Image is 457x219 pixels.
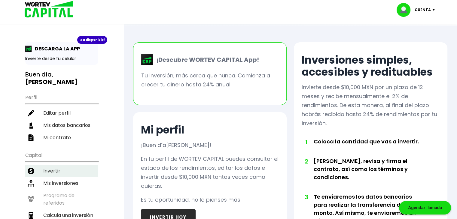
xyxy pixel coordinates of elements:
[25,107,98,119] a: Editar perfil
[314,157,426,193] li: [PERSON_NAME], revisa y firma el contrato, así como los términos y condiciones.
[141,154,279,190] p: En tu perfil de WORTEV CAPITAL puedes consultar el estado de los rendimientos, editar los datos e...
[302,83,440,128] p: Invierte desde $10,000 MXN por un plazo de 12 meses y recibe mensualmente el 2% de rendimientos. ...
[305,157,308,166] span: 2
[32,45,80,52] p: DESCARGA LA APP
[28,168,34,174] img: invertir-icon.b3b967d7.svg
[25,55,98,62] p: Invierte desde tu celular
[28,134,34,141] img: contrato-icon.f2db500c.svg
[25,165,98,177] a: Invertir
[141,54,153,65] img: wortev-capital-app-icon
[305,137,308,146] span: 1
[25,131,98,144] a: Mi contrato
[141,141,211,150] p: ¡Buen día !
[25,119,98,131] a: Mis datos bancarios
[141,195,241,204] p: Es tu oportunidad, no lo pienses más.
[25,91,98,144] ul: Perfil
[25,71,98,86] h3: Buen día,
[28,212,34,219] img: calculadora-icon.17d418c4.svg
[166,141,209,149] span: [PERSON_NAME]
[314,137,426,157] li: Coloca la cantidad que vas a invertir.
[25,78,78,86] b: [PERSON_NAME]
[399,201,451,214] div: Agendar llamada
[431,9,439,11] img: icon-down
[141,71,279,89] p: Tu inversión, más cerca que nunca. Comienza a crecer tu dinero hasta 24% anual.
[25,177,98,189] a: Mis inversiones
[28,122,34,129] img: datos-icon.10cf9172.svg
[28,110,34,116] img: editar-icon.952d3147.svg
[141,124,184,136] h2: Mi perfil
[25,46,32,52] img: app-icon
[305,193,308,202] span: 3
[77,36,107,44] div: ¡Ya disponible!
[153,55,259,64] p: ¡Descubre WORTEV CAPITAL App!
[415,5,431,14] p: Cuenta
[302,54,440,78] h2: Inversiones simples, accesibles y redituables
[28,180,34,187] img: inversiones-icon.6695dc30.svg
[397,3,415,17] img: profile-image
